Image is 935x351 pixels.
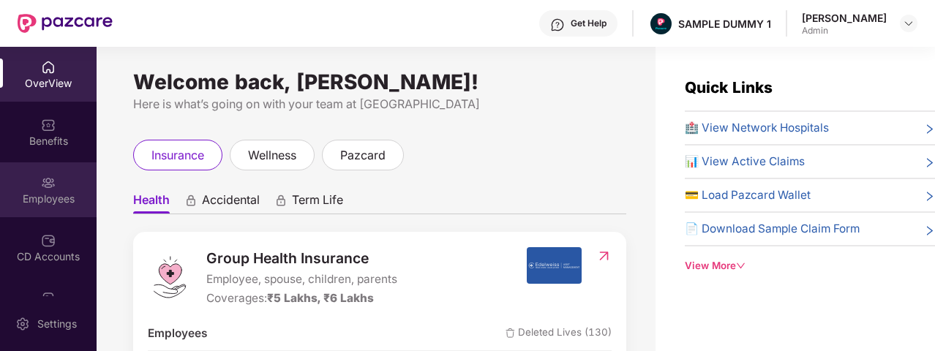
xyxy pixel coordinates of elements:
[202,192,260,214] span: Accidental
[506,328,515,338] img: deleteIcon
[133,95,626,113] div: Here is what’s going on with your team at [GEOGRAPHIC_DATA]
[685,258,935,273] div: View More
[206,271,397,288] span: Employee, spouse, children, parents
[41,60,56,75] img: svg+xml;base64,PHN2ZyBpZD0iSG9tZSIgeG1sbnM9Imh0dHA6Ly93d3cudzMub3JnLzIwMDAvc3ZnIiB3aWR0aD0iMjAiIG...
[267,291,374,305] span: ₹5 Lakhs, ₹6 Lakhs
[292,192,343,214] span: Term Life
[184,194,198,207] div: animation
[148,255,192,299] img: logo
[596,249,612,263] img: RedirectIcon
[736,261,746,271] span: down
[15,317,30,331] img: svg+xml;base64,PHN2ZyBpZD0iU2V0dGluZy0yMHgyMCIgeG1sbnM9Imh0dHA6Ly93d3cudzMub3JnLzIwMDAvc3ZnIiB3aW...
[924,156,935,170] span: right
[924,223,935,238] span: right
[41,233,56,248] img: svg+xml;base64,PHN2ZyBpZD0iQ0RfQWNjb3VudHMiIGRhdGEtbmFtZT0iQ0QgQWNjb3VudHMiIHhtbG5zPSJodHRwOi8vd3...
[571,18,607,29] div: Get Help
[133,192,170,214] span: Health
[685,119,829,137] span: 🏥 View Network Hospitals
[685,186,811,204] span: 💳 Load Pazcard Wallet
[274,194,288,207] div: animation
[802,11,887,25] div: [PERSON_NAME]
[41,291,56,306] img: svg+xml;base64,PHN2ZyBpZD0iVXBsb2FkX0xvZ3MiIGRhdGEtbmFtZT0iVXBsb2FkIExvZ3MiIHhtbG5zPSJodHRwOi8vd3...
[678,17,771,31] div: SAMPLE DUMMY 1
[527,247,582,284] img: insurerIcon
[133,76,626,88] div: Welcome back, [PERSON_NAME]!
[206,247,397,269] span: Group Health Insurance
[685,78,773,97] span: Quick Links
[550,18,565,32] img: svg+xml;base64,PHN2ZyBpZD0iSGVscC0zMngzMiIgeG1sbnM9Imh0dHA6Ly93d3cudzMub3JnLzIwMDAvc3ZnIiB3aWR0aD...
[924,189,935,204] span: right
[206,290,397,307] div: Coverages:
[340,146,386,165] span: pazcard
[41,118,56,132] img: svg+xml;base64,PHN2ZyBpZD0iQmVuZWZpdHMiIHhtbG5zPSJodHRwOi8vd3d3LnczLm9yZy8yMDAwL3N2ZyIgd2lkdGg9Ij...
[248,146,296,165] span: wellness
[18,14,113,33] img: New Pazcare Logo
[650,13,672,34] img: Pazcare_Alternative_logo-01-01.png
[41,175,56,190] img: svg+xml;base64,PHN2ZyBpZD0iRW1wbG95ZWVzIiB4bWxucz0iaHR0cDovL3d3dy53My5vcmcvMjAwMC9zdmciIHdpZHRoPS...
[802,25,887,37] div: Admin
[148,325,207,342] span: Employees
[506,325,612,342] span: Deleted Lives (130)
[685,153,805,170] span: 📊 View Active Claims
[685,220,860,238] span: 📄 Download Sample Claim Form
[903,18,915,29] img: svg+xml;base64,PHN2ZyBpZD0iRHJvcGRvd24tMzJ4MzIiIHhtbG5zPSJodHRwOi8vd3d3LnczLm9yZy8yMDAwL3N2ZyIgd2...
[151,146,204,165] span: insurance
[33,317,81,331] div: Settings
[924,122,935,137] span: right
